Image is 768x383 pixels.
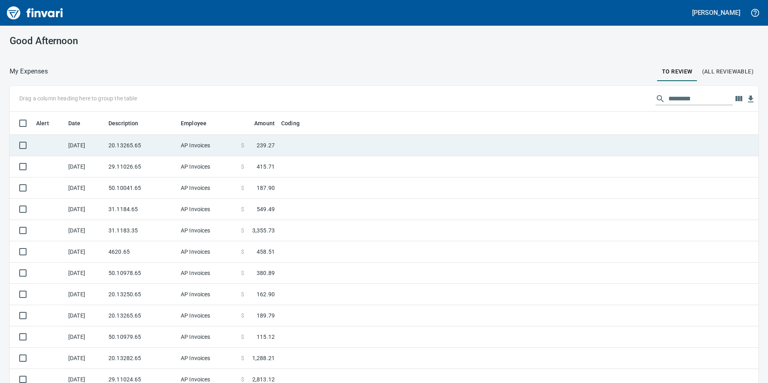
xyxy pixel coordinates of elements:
td: 20.13250.65 [105,284,178,305]
span: $ [241,312,244,320]
span: $ [241,163,244,171]
td: AP Invoices [178,199,238,220]
span: 1,288.21 [252,354,275,362]
span: 380.89 [257,269,275,277]
span: 115.12 [257,333,275,341]
span: $ [241,226,244,234]
span: $ [241,141,244,149]
span: 239.27 [257,141,275,149]
span: $ [241,184,244,192]
td: [DATE] [65,241,105,263]
td: 50.10041.65 [105,177,178,199]
td: 20.13265.65 [105,135,178,156]
h3: Good Afternoon [10,35,246,47]
td: [DATE] [65,263,105,284]
span: Coding [281,118,310,128]
span: 549.49 [257,205,275,213]
td: [DATE] [65,199,105,220]
span: Date [68,118,91,128]
td: AP Invoices [178,135,238,156]
span: 189.79 [257,312,275,320]
span: 458.51 [257,248,275,256]
td: [DATE] [65,156,105,177]
span: $ [241,354,244,362]
td: [DATE] [65,135,105,156]
button: Choose columns to display [733,93,745,105]
span: (All Reviewable) [702,67,754,77]
td: 20.13265.65 [105,305,178,326]
td: 20.13282.65 [105,348,178,369]
td: 50.10979.65 [105,326,178,348]
td: [DATE] [65,326,105,348]
span: Description [108,118,149,128]
td: [DATE] [65,177,105,199]
span: To Review [662,67,692,77]
span: 162.90 [257,290,275,298]
span: Alert [36,118,49,128]
p: My Expenses [10,67,48,76]
td: AP Invoices [178,348,238,369]
h5: [PERSON_NAME] [692,8,740,17]
span: Employee [181,118,206,128]
td: [DATE] [65,284,105,305]
td: 50.10978.65 [105,263,178,284]
td: 31.1183.35 [105,220,178,241]
span: Alert [36,118,59,128]
td: [DATE] [65,220,105,241]
span: 3,355.73 [252,226,275,234]
td: AP Invoices [178,177,238,199]
nav: breadcrumb [10,67,48,76]
td: AP Invoices [178,305,238,326]
td: AP Invoices [178,326,238,348]
span: Coding [281,118,300,128]
span: Amount [254,118,275,128]
span: $ [241,205,244,213]
td: 29.11026.65 [105,156,178,177]
td: AP Invoices [178,220,238,241]
span: Description [108,118,139,128]
p: Drag a column heading here to group the table [19,94,137,102]
td: [DATE] [65,348,105,369]
span: 187.90 [257,184,275,192]
button: [PERSON_NAME] [690,6,742,19]
span: $ [241,269,244,277]
span: $ [241,290,244,298]
img: Finvari [5,3,65,22]
td: [DATE] [65,305,105,326]
span: $ [241,333,244,341]
span: 415.71 [257,163,275,171]
td: AP Invoices [178,156,238,177]
button: Download table [745,93,757,105]
td: 4620.65 [105,241,178,263]
span: Employee [181,118,217,128]
span: Amount [244,118,275,128]
span: Date [68,118,81,128]
span: $ [241,248,244,256]
td: AP Invoices [178,284,238,305]
td: AP Invoices [178,241,238,263]
td: AP Invoices [178,263,238,284]
td: 31.1184.65 [105,199,178,220]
